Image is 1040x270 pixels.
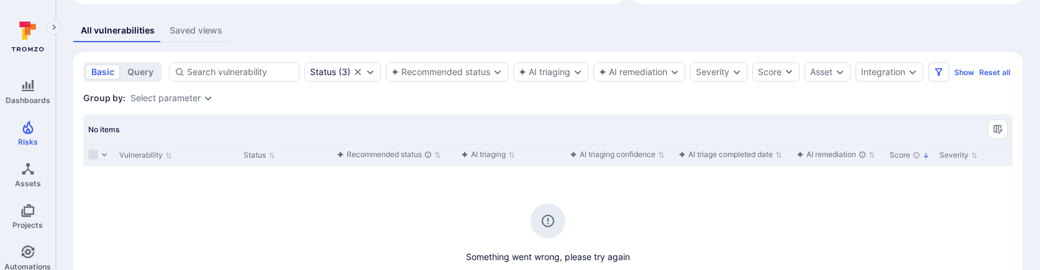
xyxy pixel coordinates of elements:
span: Assets [15,179,41,188]
button: AI triaging [519,67,570,77]
input: Search vulnerability [187,66,294,78]
button: Expand dropdown [732,67,742,77]
button: Recommended status [391,67,490,77]
button: Sort by function(){return k.createElement(dN.A,{direction:"row",alignItems:"center",gap:4},k.crea... [337,150,441,160]
div: AI triaging confidence [570,148,655,161]
div: AI triage completed date [678,148,773,161]
button: Sort by Status [244,150,275,160]
div: ( 3 ) [310,67,350,77]
button: Severity [696,67,729,77]
button: Expand dropdown [493,67,503,77]
div: AI remediation [796,148,866,161]
p: Sorted by: Highest first [923,149,929,162]
button: AI remediation [599,67,667,77]
button: Show [954,68,974,77]
button: Sort by function(){return k.createElement(dN.A,{direction:"row",alignItems:"center",gap:4},k.crea... [796,150,875,160]
button: Expand dropdown [203,93,213,103]
button: Sort by Score [890,150,929,160]
span: No items [88,125,119,134]
button: Sort by Severity [939,150,978,160]
button: Filters [928,62,949,82]
div: Status [310,67,336,77]
button: Expand dropdown [573,67,583,77]
span: Group by: [83,92,125,104]
button: Expand dropdown [365,67,375,77]
button: Expand dropdown [670,67,680,77]
button: Sort by function(){return k.createElement(dN.A,{direction:"row",alignItems:"center",gap:4},k.crea... [678,150,782,160]
div: AI triaging [461,148,506,161]
button: Expand dropdown [908,67,918,77]
button: Status(3) [310,67,350,77]
div: Score [758,66,782,78]
button: Expand navigation menu [47,20,62,35]
button: Integration [861,67,905,77]
button: Sort by function(){return k.createElement(dN.A,{direction:"row",alignItems:"center",gap:4},k.crea... [570,150,665,160]
button: Sort by Vulnerability [119,150,172,160]
div: The vulnerability score is based on the parameters defined in the settings [913,151,920,159]
button: Select parameter [130,93,201,103]
div: Saved views [170,24,222,37]
button: query [122,65,159,79]
div: Recommended status [337,148,432,161]
button: Reset all [979,68,1010,77]
div: assets tabs [73,19,1023,42]
span: Select all rows [88,150,98,160]
div: All vulnerabilities [81,24,155,37]
button: Asset [810,67,832,77]
button: Manage columns [988,119,1008,139]
button: basic [86,65,120,79]
span: Projects [12,220,43,230]
button: Clear selection [353,67,363,77]
p: Something went wrong, please try again [83,251,1013,263]
span: Risks [18,137,38,146]
button: Expand dropdown [835,67,845,77]
div: grouping parameters [130,93,213,103]
i: Expand navigation menu [50,22,58,33]
button: Sort by function(){return k.createElement(dN.A,{direction:"row",alignItems:"center",gap:4},k.crea... [461,150,515,160]
span: Dashboards [6,96,50,105]
button: Score [752,62,800,82]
